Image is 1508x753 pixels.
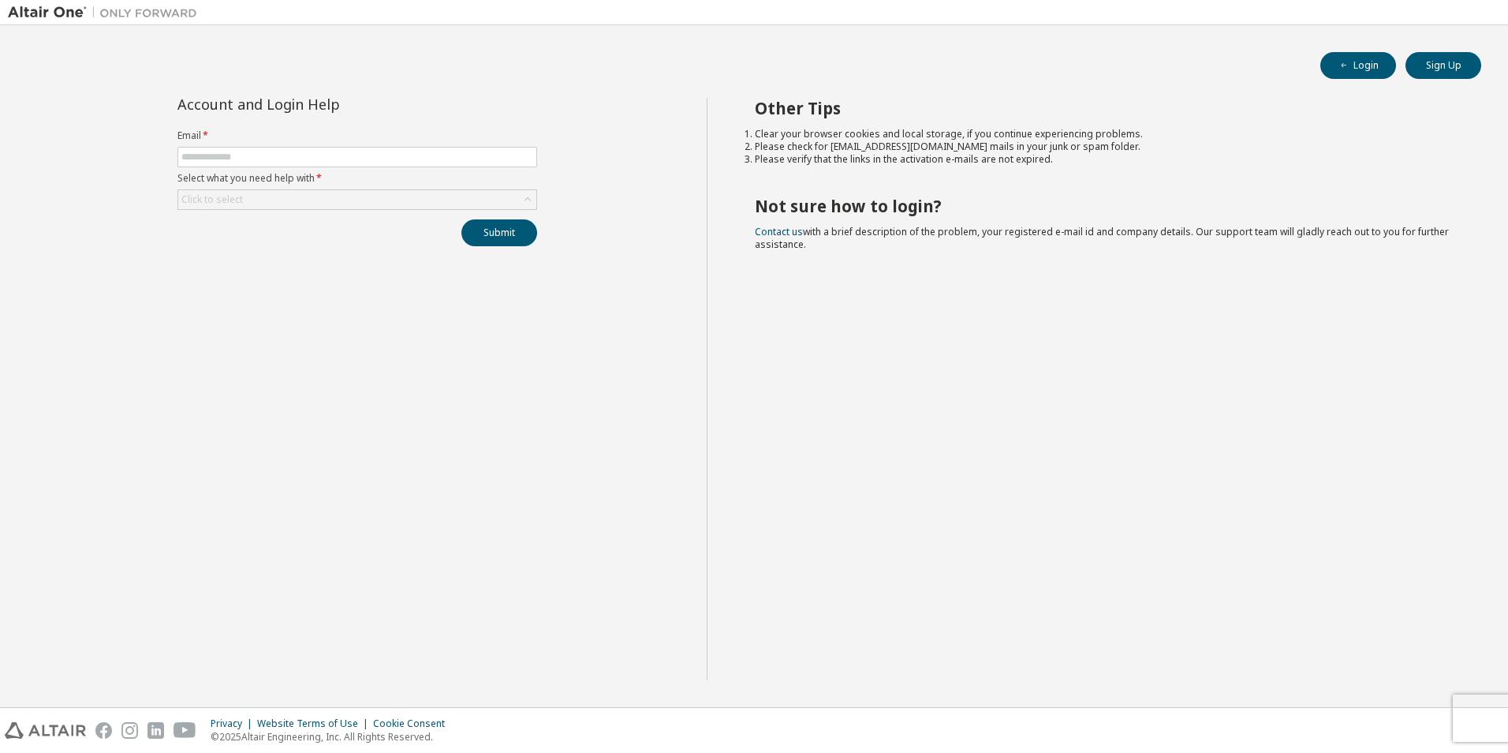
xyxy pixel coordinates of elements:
img: facebook.svg [95,722,112,739]
div: Account and Login Help [177,98,465,111]
button: Login [1320,52,1396,79]
label: Select what you need help with [177,172,537,185]
button: Sign Up [1405,52,1481,79]
div: Cookie Consent [373,717,454,730]
li: Please check for [EMAIL_ADDRESS][DOMAIN_NAME] mails in your junk or spam folder. [755,140,1454,153]
div: Privacy [211,717,257,730]
img: Altair One [8,5,205,21]
label: Email [177,129,537,142]
button: Submit [461,219,537,246]
div: Click to select [181,193,243,206]
p: © 2025 Altair Engineering, Inc. All Rights Reserved. [211,730,454,744]
img: instagram.svg [121,722,138,739]
img: altair_logo.svg [5,722,86,739]
div: Website Terms of Use [257,717,373,730]
h2: Not sure how to login? [755,196,1454,216]
li: Clear your browser cookies and local storage, if you continue experiencing problems. [755,128,1454,140]
div: Click to select [178,190,536,209]
img: youtube.svg [174,722,196,739]
li: Please verify that the links in the activation e-mails are not expired. [755,153,1454,166]
a: Contact us [755,225,803,238]
h2: Other Tips [755,98,1454,118]
span: with a brief description of the problem, your registered e-mail id and company details. Our suppo... [755,225,1449,251]
img: linkedin.svg [147,722,164,739]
